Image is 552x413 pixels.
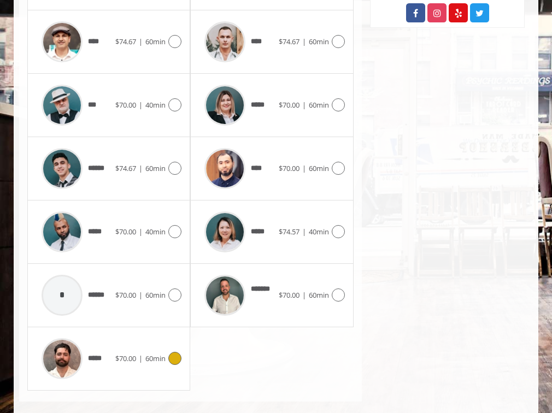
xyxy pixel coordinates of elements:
[279,37,300,46] span: $74.67
[115,227,136,237] span: $70.00
[302,290,306,300] span: |
[279,227,300,237] span: $74.57
[302,227,306,237] span: |
[279,163,300,173] span: $70.00
[139,290,143,300] span: |
[139,353,143,363] span: |
[139,100,143,110] span: |
[302,163,306,173] span: |
[302,100,306,110] span: |
[309,290,329,300] span: 60min
[309,163,329,173] span: 60min
[139,163,143,173] span: |
[139,37,143,46] span: |
[309,100,329,110] span: 60min
[139,227,143,237] span: |
[115,163,136,173] span: $74.67
[309,227,329,237] span: 40min
[115,290,136,300] span: $70.00
[115,37,136,46] span: $74.67
[145,353,166,363] span: 60min
[145,290,166,300] span: 60min
[145,37,166,46] span: 60min
[145,100,166,110] span: 40min
[279,290,300,300] span: $70.00
[279,100,300,110] span: $70.00
[145,227,166,237] span: 40min
[115,353,136,363] span: $70.00
[115,100,136,110] span: $70.00
[302,37,306,46] span: |
[309,37,329,46] span: 60min
[145,163,166,173] span: 60min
